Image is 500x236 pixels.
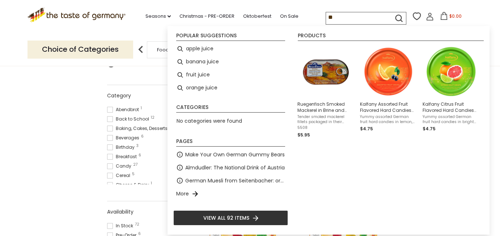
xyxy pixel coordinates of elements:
[141,135,144,138] span: 6
[176,139,285,147] li: Pages
[134,42,148,57] img: previous arrow
[185,151,285,159] a: Make Your Own German Gummy Bears
[295,42,357,142] li: Ruegenfisch Smoked Mackerel in Brine and Own Juice - 6.7 oz.
[173,42,288,55] li: apple juice
[151,182,152,185] span: 1
[423,45,479,139] a: Kalfany Citrus Fruit DropsKalfany Citrus Fruit Flavored Hard Candies Tin, 150gYummy assorted Germ...
[357,42,420,142] li: Kalfany Assorted Fruit Flavored Hard Candies Tin, 150g
[107,223,135,229] span: In Stock
[297,45,354,139] a: Rugenfisch Smoked Mackerel in Brine and Own JuiceRuegenfisch Smoked Mackerel in Brine and Own Jui...
[107,125,170,132] span: Baking, Cakes, Desserts
[176,33,285,41] li: Popular suggestions
[173,210,288,226] li: View all 92 items
[173,68,288,81] li: fruit juice
[300,45,352,98] img: Rugenfisch Smoked Mackerel in Brine and Own Juice
[157,47,199,52] a: Food By Category
[297,101,354,113] span: Ruegenfisch Smoked Mackerel in Brine and Own Juice - 6.7 oz.
[107,153,139,160] span: Breakfast
[420,42,482,142] li: Kalfany Citrus Fruit Flavored Hard Candies Tin, 150g
[107,208,134,216] span: Availability
[185,164,285,172] a: Almdudler: The National Drink of Austria
[177,117,242,125] span: No categories were found
[360,45,417,139] a: Kalfany Assorted Fruit Flavored Hard Candies Tin, 150gYummy assorted German fruit hard candies in...
[107,106,141,113] span: Abendbrot
[360,114,417,125] span: Yummy assorted German fruit hard candies in lemon, orange and black currant flavors. Naturally fl...
[173,55,288,68] li: banana juice
[297,125,354,130] span: 5508
[173,81,288,94] li: orange juice
[185,177,285,185] a: German Muesli from Seitenbacher: organic and natural food at its best.
[27,41,133,58] p: Choice of Categories
[168,26,490,235] div: Instant Search Results
[133,163,137,167] span: 27
[176,105,285,113] li: Categories
[151,116,154,119] span: 12
[107,163,134,169] span: Candy
[423,126,436,132] span: $4.75
[179,12,234,20] a: Christmas - PRE-ORDER
[423,114,479,125] span: Yummy assorted German fruit hard candies in bright citrus flavors. Naturally flavored with fruit ...
[141,106,142,110] span: 1
[138,232,141,236] span: 6
[132,172,135,176] span: 5
[298,33,484,41] li: Products
[136,144,139,148] span: 3
[173,148,288,161] li: Make Your Own German Gummy Bears
[145,12,171,20] a: Seasons
[139,153,141,157] span: 6
[243,12,271,20] a: Oktoberfest
[107,182,151,188] span: Cheese & Dairy
[107,92,131,100] span: Category
[425,45,477,98] img: Kalfany Citrus Fruit Drops
[203,214,249,222] span: View all 92 items
[297,132,310,138] span: $5.95
[173,174,288,187] li: German Muesli from Seitenbacher: organic and natural food at its best.
[423,101,479,113] span: Kalfany Citrus Fruit Flavored Hard Candies Tin, 150g
[360,101,417,113] span: Kalfany Assorted Fruit Flavored Hard Candies Tin, 150g
[449,13,462,19] span: $0.00
[280,12,298,20] a: On Sale
[107,172,132,179] span: Cereal
[173,187,288,200] li: More
[107,116,151,122] span: Back to School
[107,144,137,151] span: Birthday
[135,223,139,226] span: 72
[173,161,288,174] li: Almdudler: The National Drink of Austria
[107,135,141,141] span: Beverages
[297,114,354,125] span: Tender smoked mackerel fillets packaged in their natural juices. Try this favorite German delicac...
[360,126,373,132] span: $4.75
[435,12,466,23] button: $0.00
